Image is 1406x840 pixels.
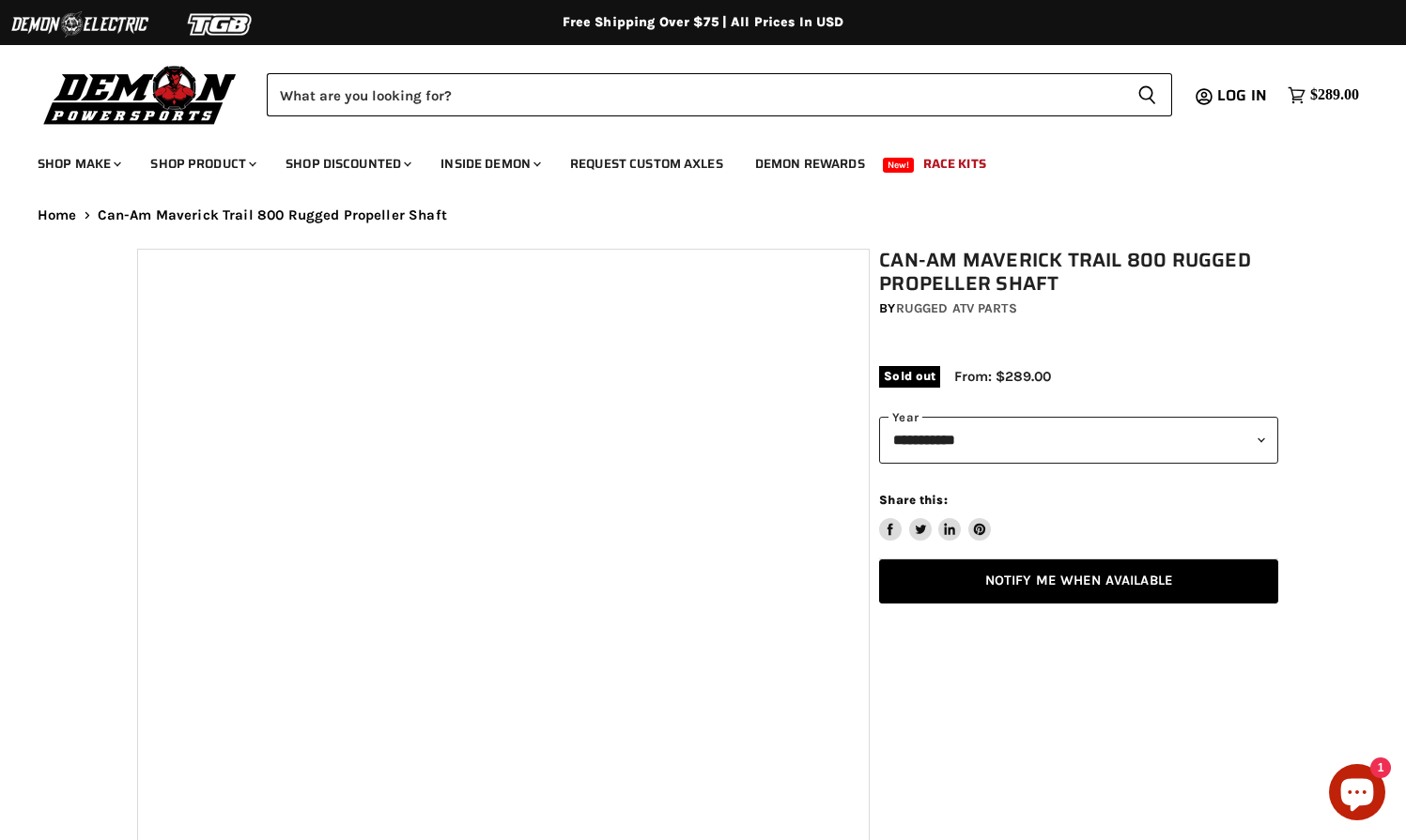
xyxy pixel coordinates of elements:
span: Log in [1217,84,1267,107]
a: Shop Discounted [271,145,423,183]
a: Rugged ATV Parts [896,300,1017,316]
aside: Share this: [879,492,991,542]
a: Request Custom Axles [556,145,737,183]
span: Sold out [879,366,940,387]
img: Demon Powersports [38,61,243,128]
h1: Can-Am Maverick Trail 800 Rugged Propeller Shaft [879,249,1278,296]
inbox-online-store-chat: Shopify online store chat [1323,764,1391,825]
a: Shop Make [23,145,132,183]
img: Demon Electric Logo 2 [9,7,150,42]
a: Shop Product [136,145,268,183]
a: Notify Me When Available [879,559,1278,603]
input: Search [267,73,1122,116]
ul: Main menu [23,137,1354,183]
div: by [879,298,1278,319]
span: Can-Am Maverick Trail 800 Rugged Propeller Shaft [98,207,447,223]
a: Demon Rewards [741,145,879,183]
img: TGB Logo 2 [150,7,291,42]
span: New! [883,158,915,173]
a: $289.00 [1278,82,1368,109]
span: Share this: [879,493,947,507]
span: From: $289.00 [954,368,1051,385]
a: Race Kits [909,145,1000,183]
a: Inside Demon [426,145,552,183]
form: Product [267,73,1172,116]
select: year [879,417,1278,463]
span: $289.00 [1310,86,1359,104]
a: Log in [1209,87,1278,104]
button: Search [1122,73,1172,116]
a: Home [38,207,77,223]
